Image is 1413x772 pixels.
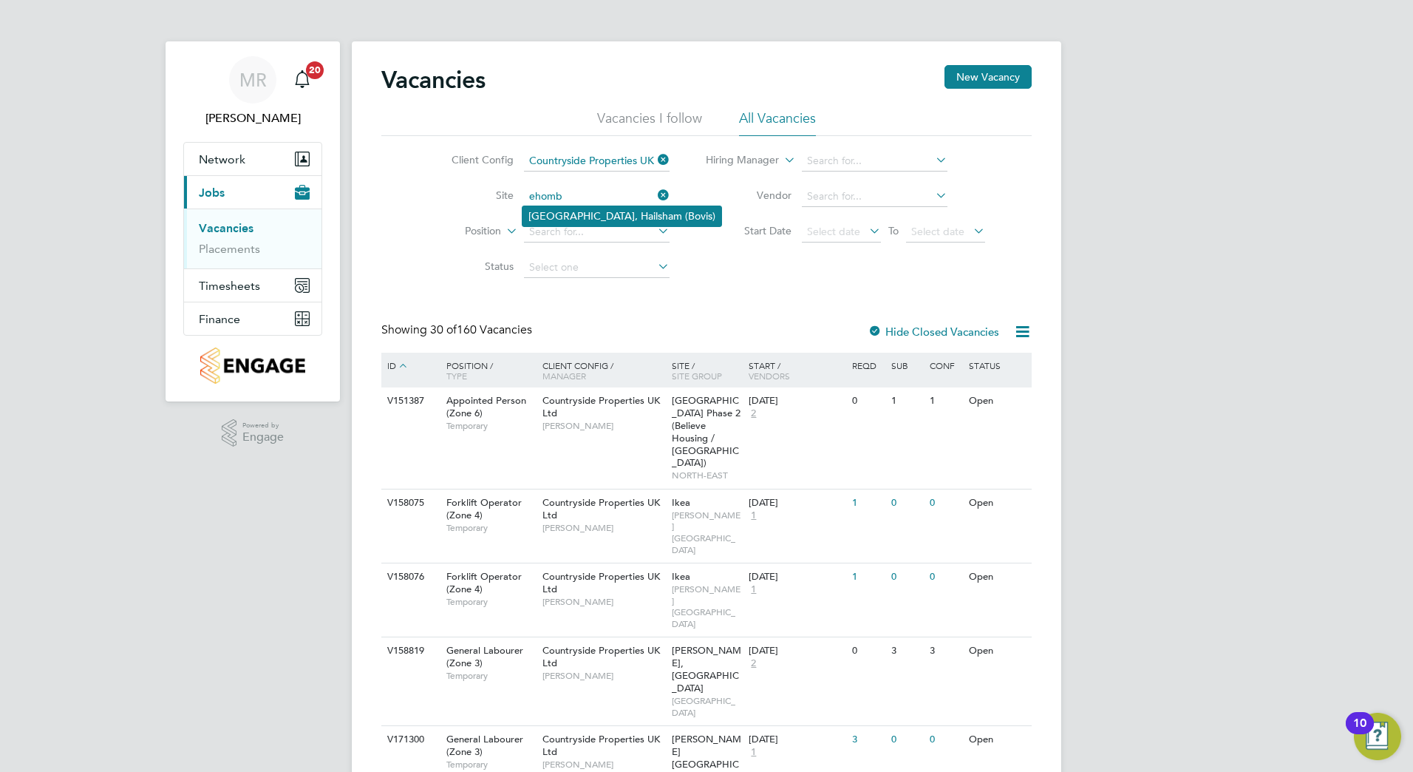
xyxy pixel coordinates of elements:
div: V171300 [384,726,435,754]
div: 0 [848,387,887,415]
span: Site Group [672,370,722,382]
span: Countryside Properties UK Ltd [542,570,660,595]
button: Network [184,143,321,175]
span: Martin Routh [183,109,322,127]
button: Finance [184,302,321,335]
div: Open [965,726,1029,754]
span: [PERSON_NAME] [542,670,664,682]
input: Search for... [802,151,947,172]
div: [DATE] [749,645,845,657]
div: Open [965,563,1029,591]
label: Status [429,260,514,273]
span: 2 [749,407,758,420]
div: 0 [848,637,887,665]
span: [GEOGRAPHIC_DATA] [672,695,742,718]
div: Sub [888,353,926,378]
span: Countryside Properties UK Ltd [542,644,660,669]
div: 1 [888,387,926,415]
li: All Vacancies [739,109,816,136]
a: Go to home page [183,348,322,384]
span: [PERSON_NAME][GEOGRAPHIC_DATA] [672,509,742,555]
div: Open [965,387,1029,415]
span: NORTH-EAST [672,470,742,481]
span: Engage [242,431,284,444]
span: Select date [807,225,860,238]
span: [PERSON_NAME] [542,420,664,432]
div: 3 [926,637,964,665]
label: Position [416,224,501,239]
div: 10 [1353,723,1366,742]
input: Search for... [524,186,670,207]
div: 0 [888,563,926,591]
span: [PERSON_NAME], [GEOGRAPHIC_DATA] [672,644,741,694]
span: Vendors [749,370,790,382]
span: 1 [749,583,758,596]
span: 2 [749,657,758,670]
input: Search for... [524,222,670,243]
div: [DATE] [749,497,845,509]
span: 20 [306,61,324,79]
span: Manager [542,370,586,382]
div: 0 [926,726,964,754]
div: 0 [926,563,964,591]
span: [PERSON_NAME] [542,759,664,771]
span: To [884,221,903,240]
span: Select date [911,225,964,238]
button: Timesheets [184,269,321,302]
div: V158076 [384,563,435,591]
span: 1 [749,509,758,522]
span: Temporary [446,420,535,432]
label: Client Config [429,153,514,166]
div: Site / [668,353,746,388]
span: MR [239,70,267,89]
span: Temporary [446,596,535,608]
span: [PERSON_NAME] [542,522,664,534]
div: V151387 [384,387,435,415]
span: Appointed Person (Zone 6) [446,394,526,419]
div: [DATE] [749,395,845,407]
div: 1 [926,387,964,415]
span: Forklift Operator (Zone 4) [446,570,522,595]
div: Reqd [848,353,887,378]
div: V158819 [384,637,435,665]
label: Hiring Manager [694,153,779,168]
span: Temporary [446,759,535,771]
div: 0 [888,726,926,754]
span: General Labourer (Zone 3) [446,644,523,669]
span: Type [446,370,467,382]
label: Vendor [706,189,791,202]
label: Site [429,189,514,202]
h2: Vacancies [381,65,486,95]
a: Vacancies [199,221,253,235]
div: Conf [926,353,964,378]
li: [GEOGRAPHIC_DATA], Hailsham (Bovis) [522,206,721,226]
nav: Main navigation [166,41,340,402]
span: Timesheets [199,279,260,293]
span: Finance [199,312,240,326]
span: Countryside Properties UK Ltd [542,496,660,521]
span: General Labourer (Zone 3) [446,733,523,758]
div: Start / [745,353,848,388]
div: Showing [381,322,535,338]
div: ID [384,353,435,379]
div: V158075 [384,490,435,517]
span: 30 of [430,322,457,337]
button: Jobs [184,176,321,209]
div: Open [965,637,1029,665]
div: 1 [848,563,887,591]
div: [DATE] [749,571,845,583]
div: 3 [888,637,926,665]
img: countryside-properties-logo-retina.png [200,348,304,384]
span: Powered by [242,419,284,432]
a: Placements [199,242,260,256]
span: Forklift Operator (Zone 4) [446,496,522,521]
a: Powered byEngage [222,419,285,447]
button: New Vacancy [944,65,1032,89]
input: Search for... [524,151,670,172]
div: 1 [848,490,887,517]
div: 0 [888,490,926,517]
span: Temporary [446,670,535,682]
div: 0 [926,490,964,517]
span: Ikea [672,496,690,509]
li: Vacancies I follow [597,109,702,136]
